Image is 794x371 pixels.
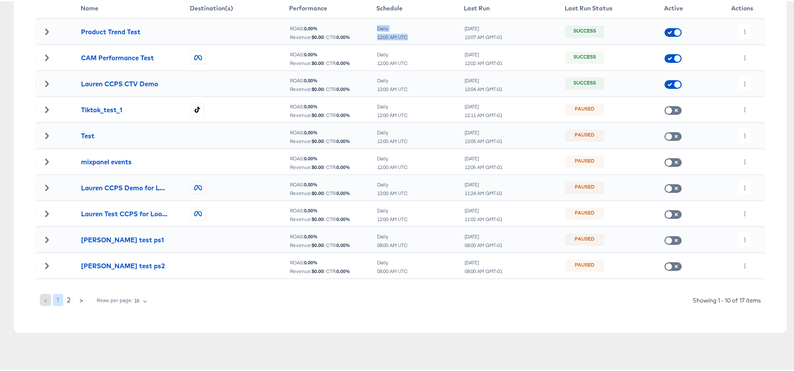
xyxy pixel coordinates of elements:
[312,59,323,65] b: $ 0.00
[36,235,58,241] div: Toggle Row Expanded
[304,258,318,264] b: 0.00 %
[36,157,58,163] div: Toggle Row Expanded
[81,156,132,165] div: mixpanel events
[312,189,323,195] b: $ 0.00
[377,24,408,30] div: Daily
[575,182,595,190] div: Paused
[464,206,503,212] div: [DATE]
[312,163,323,169] b: $ 0.00
[377,59,408,65] div: 12:00 AM UTC
[377,85,408,91] div: 12:00 AM UTC
[290,215,376,221] div: Revenue: | CTR:
[290,267,376,273] div: Revenue: | CTR:
[464,24,503,30] div: [DATE]
[336,137,350,143] b: 0.00 %
[377,189,408,195] div: 12:00 AM UTC
[464,189,503,195] div: 11:24 AM GMT-01
[336,59,350,65] b: 0.00 %
[464,137,503,143] div: 12:05 AM GMT-01
[304,24,318,30] b: 0.00 %
[464,241,503,247] div: 08:00 AM GMT-01
[336,267,350,273] b: 0.00 %
[63,293,74,305] button: 2
[290,59,376,65] div: Revenue: | CTR:
[290,154,376,160] div: ROAS:
[464,128,503,134] div: [DATE]
[575,156,595,164] div: Paused
[377,33,408,39] div: 12:00 AM UTC
[290,258,376,264] div: ROAS:
[304,154,318,160] b: 0.00 %
[36,131,58,137] div: Toggle Row Expanded
[575,104,595,112] div: Paused
[36,53,58,59] div: Toggle Row Expanded
[36,261,58,267] div: Toggle Row Expanded
[464,50,503,56] div: [DATE]
[36,105,58,111] div: Toggle Row Expanded
[464,102,503,108] div: [DATE]
[304,102,318,108] b: 0.00 %
[67,293,71,305] span: 2
[377,163,408,169] div: 12:00 AM UTC
[290,24,376,30] div: ROAS:
[464,215,503,221] div: 11:02 AM GMT-01
[377,137,408,143] div: 12:00 AM UTC
[96,296,133,302] div: Rows per page:
[464,111,503,117] div: 12:11 AM GMT-01
[575,130,595,138] div: Paused
[304,76,318,82] b: 0.00 %
[377,180,408,186] div: Daily
[290,241,376,247] div: Revenue: | CTR:
[377,267,408,273] div: 08:00 AM UTC
[377,241,408,247] div: 08:00 AM UTC
[693,295,761,303] div: Showing 1 - 10 of 17 items
[76,293,87,305] button: >
[336,215,350,221] b: 0.00 %
[573,52,596,60] div: Success
[81,78,158,87] div: Lauren CCPS CTV Demo
[81,182,168,191] div: Lauren CCPS Demo for Loom
[573,78,596,86] div: Success
[290,111,376,117] div: Revenue: | CTR:
[377,128,408,134] div: Daily
[81,130,94,139] div: Test
[377,102,408,108] div: Daily
[304,180,318,186] b: 0.00 %
[290,163,376,169] div: Revenue: | CTR:
[290,50,376,56] div: ROAS:
[56,293,59,305] span: 1
[304,232,318,238] b: 0.00 %
[81,104,122,113] div: Tiktok_test_1
[336,111,350,117] b: 0.00 %
[377,258,408,264] div: Daily
[575,260,595,268] div: Paused
[290,206,376,212] div: ROAS:
[312,111,323,117] b: $ 0.00
[464,163,503,169] div: 12:05 AM GMT-01
[81,52,154,61] div: CAM Performance Test
[573,26,596,34] div: Success
[290,33,376,39] div: Revenue: | CTR:
[53,293,63,305] button: 1
[377,215,408,221] div: 12:00 AM UTC
[575,234,595,242] div: Paused
[336,241,350,247] b: 0.00 %
[377,232,408,238] div: Daily
[312,215,323,221] b: $ 0.00
[464,267,503,273] div: 08:00 AM GMT-01
[336,163,350,169] b: 0.00 %
[304,50,318,56] b: 0.00 %
[290,128,376,134] div: ROAS:
[134,295,148,306] div: 10
[290,232,376,238] div: ROAS:
[36,209,58,215] div: Toggle Row Expanded
[336,85,350,91] b: 0.00 %
[36,79,58,85] div: Toggle Row Expanded
[377,76,408,82] div: Daily
[377,50,408,56] div: Daily
[81,234,164,243] div: [PERSON_NAME] test ps1
[377,206,408,212] div: Daily
[464,154,503,160] div: [DATE]
[312,267,323,273] b: $ 0.00
[81,208,168,217] div: Lauren Test CCPS for Loom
